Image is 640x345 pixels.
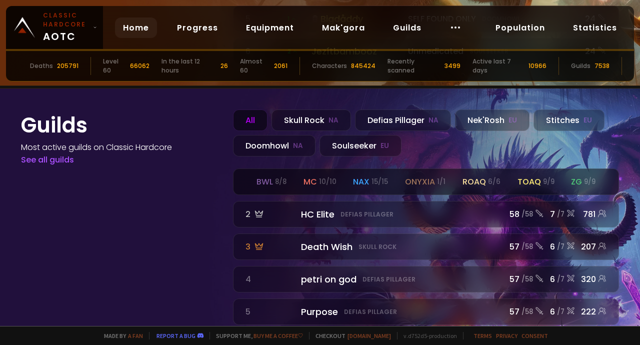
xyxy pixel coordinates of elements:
[508,115,517,125] small: EU
[156,332,195,339] a: Report a bug
[347,332,391,339] a: [DOMAIN_NAME]
[233,5,619,32] a: 5 1BigdåddySELF FOUND ONLYDoomhowl24
[303,175,336,188] div: mc
[594,61,609,70] div: 7538
[256,175,286,188] div: bwl
[98,332,143,339] span: Made by
[319,177,336,187] small: 10 / 10
[130,61,149,70] div: 66062
[115,17,157,38] a: Home
[584,177,595,187] small: 9 / 9
[455,109,529,131] div: Nek'Rosh
[275,177,286,187] small: 8 / 8
[209,332,303,339] span: Support me,
[309,332,391,339] span: Checkout
[528,61,546,70] div: 10966
[496,332,517,339] a: Privacy
[169,17,226,38] a: Progress
[472,57,524,75] div: Active last 7 days
[312,61,347,70] div: Characters
[274,61,287,70] div: 2061
[353,175,388,188] div: nax
[233,109,267,131] div: All
[240,57,270,75] div: Almost 60
[233,298,619,325] a: 5 PurposeDefias Pillager57 /586/7222
[488,177,500,187] small: 6 / 6
[21,141,221,153] h4: Most active guilds on Classic Hardcore
[387,57,440,75] div: Recently scanned
[462,175,500,188] div: roaq
[57,61,78,70] div: 205791
[444,61,460,70] div: 3499
[103,57,126,75] div: Level 60
[21,154,74,165] a: See all guilds
[43,11,89,44] span: AOTC
[571,175,595,188] div: zg
[128,332,143,339] a: a fan
[293,141,303,151] small: NA
[380,141,389,151] small: EU
[161,57,216,75] div: In the last 12 hours
[583,115,592,125] small: EU
[238,17,302,38] a: Equipment
[543,177,554,187] small: 9 / 9
[220,61,228,70] div: 26
[21,109,221,141] h1: Guilds
[271,109,351,131] div: Skull Rock
[517,175,554,188] div: toaq
[319,135,401,156] div: Soulseeker
[533,109,604,131] div: Stitches
[565,17,625,38] a: Statistics
[397,332,457,339] span: v. d752d5 - production
[233,266,619,292] a: 4 petri on godDefias Pillager57 /586/7320
[428,115,438,125] small: NA
[233,168,619,195] a: bwl 8/8mc 10/10nax 15/15onyxia 1/1roaq 6/6toaq 9/9zg 9/9
[233,135,315,156] div: Doomhowl
[328,115,338,125] small: NA
[351,61,375,70] div: 845424
[355,109,451,131] div: Defias Pillager
[314,17,373,38] a: Mak'gora
[571,61,590,70] div: Guilds
[30,61,53,70] div: Deaths
[437,177,445,187] small: 1 / 1
[233,201,619,227] a: 2 HC EliteDefias Pillager58 /587/7781
[473,332,492,339] a: Terms
[521,332,548,339] a: Consent
[6,6,103,49] a: Classic HardcoreAOTC
[385,17,429,38] a: Guilds
[233,233,619,260] a: 3 Death WishSkull Rock57 /586/7207
[253,332,303,339] a: Buy me a coffee
[487,17,553,38] a: Population
[405,175,445,188] div: onyxia
[43,11,89,29] small: Classic Hardcore
[371,177,388,187] small: 15 / 15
